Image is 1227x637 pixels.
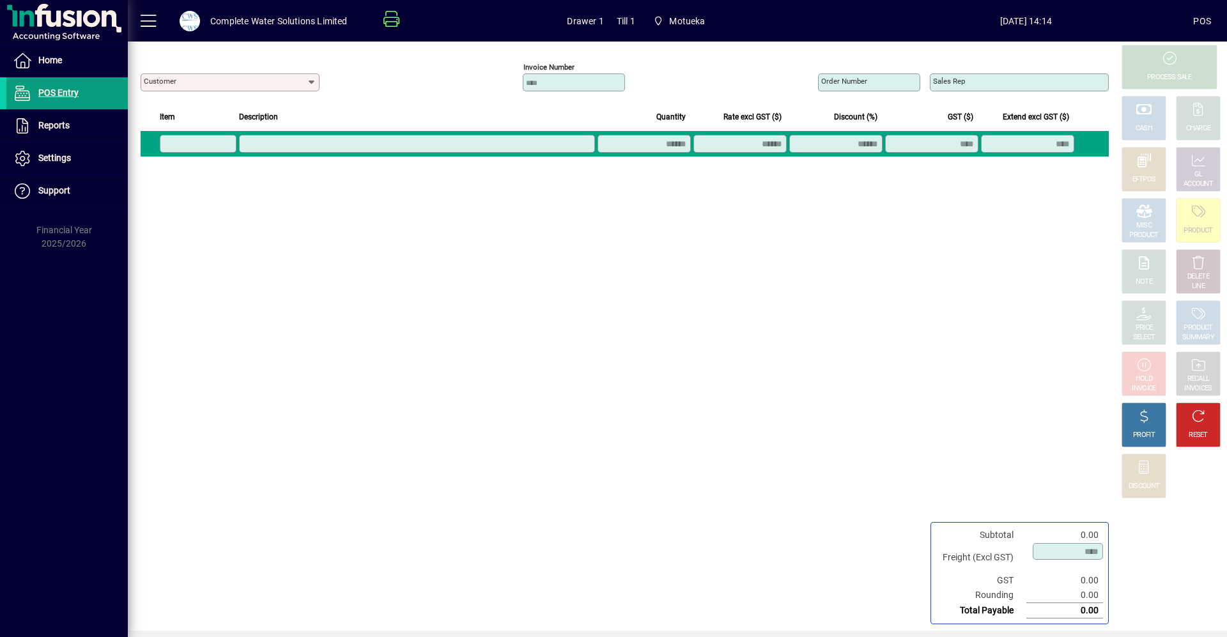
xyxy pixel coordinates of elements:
[1136,221,1152,231] div: MISC
[1129,231,1158,240] div: PRODUCT
[936,573,1026,588] td: GST
[669,11,705,31] span: Motueka
[834,110,877,124] span: Discount (%)
[1147,73,1192,82] div: PROCESS SALE
[1129,482,1159,491] div: DISCOUNT
[821,77,867,86] mat-label: Order number
[1136,374,1152,384] div: HOLD
[1189,431,1208,440] div: RESET
[6,45,128,77] a: Home
[38,153,71,163] span: Settings
[858,11,1193,31] span: [DATE] 14:14
[1182,333,1214,342] div: SUMMARY
[6,142,128,174] a: Settings
[936,603,1026,618] td: Total Payable
[656,110,686,124] span: Quantity
[1003,110,1069,124] span: Extend excl GST ($)
[1187,272,1209,282] div: DELETE
[948,110,973,124] span: GST ($)
[1192,282,1205,291] div: LINE
[1026,573,1103,588] td: 0.00
[1133,333,1155,342] div: SELECT
[1132,384,1155,394] div: INVOICE
[936,528,1026,542] td: Subtotal
[936,542,1026,573] td: Freight (Excl GST)
[210,11,348,31] div: Complete Water Solutions Limited
[1186,124,1211,134] div: CHARGE
[1136,277,1152,287] div: NOTE
[38,185,70,196] span: Support
[1184,323,1212,333] div: PRODUCT
[1133,431,1155,440] div: PROFIT
[38,55,62,65] span: Home
[1136,323,1153,333] div: PRICE
[1132,175,1156,185] div: EFTPOS
[1026,588,1103,603] td: 0.00
[169,10,210,33] button: Profile
[1187,374,1210,384] div: RECALL
[936,588,1026,603] td: Rounding
[160,110,175,124] span: Item
[723,110,782,124] span: Rate excl GST ($)
[1194,170,1203,180] div: GL
[1026,603,1103,618] td: 0.00
[648,10,711,33] span: Motueka
[1136,124,1152,134] div: CASH
[1184,180,1213,189] div: ACCOUNT
[144,77,176,86] mat-label: Customer
[567,11,603,31] span: Drawer 1
[38,88,79,98] span: POS Entry
[1184,384,1212,394] div: INVOICES
[617,11,635,31] span: Till 1
[523,63,575,72] mat-label: Invoice number
[38,120,70,130] span: Reports
[933,77,965,86] mat-label: Sales rep
[1026,528,1103,542] td: 0.00
[1184,226,1212,236] div: PRODUCT
[1193,11,1211,31] div: POS
[6,110,128,142] a: Reports
[239,110,278,124] span: Description
[6,175,128,207] a: Support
